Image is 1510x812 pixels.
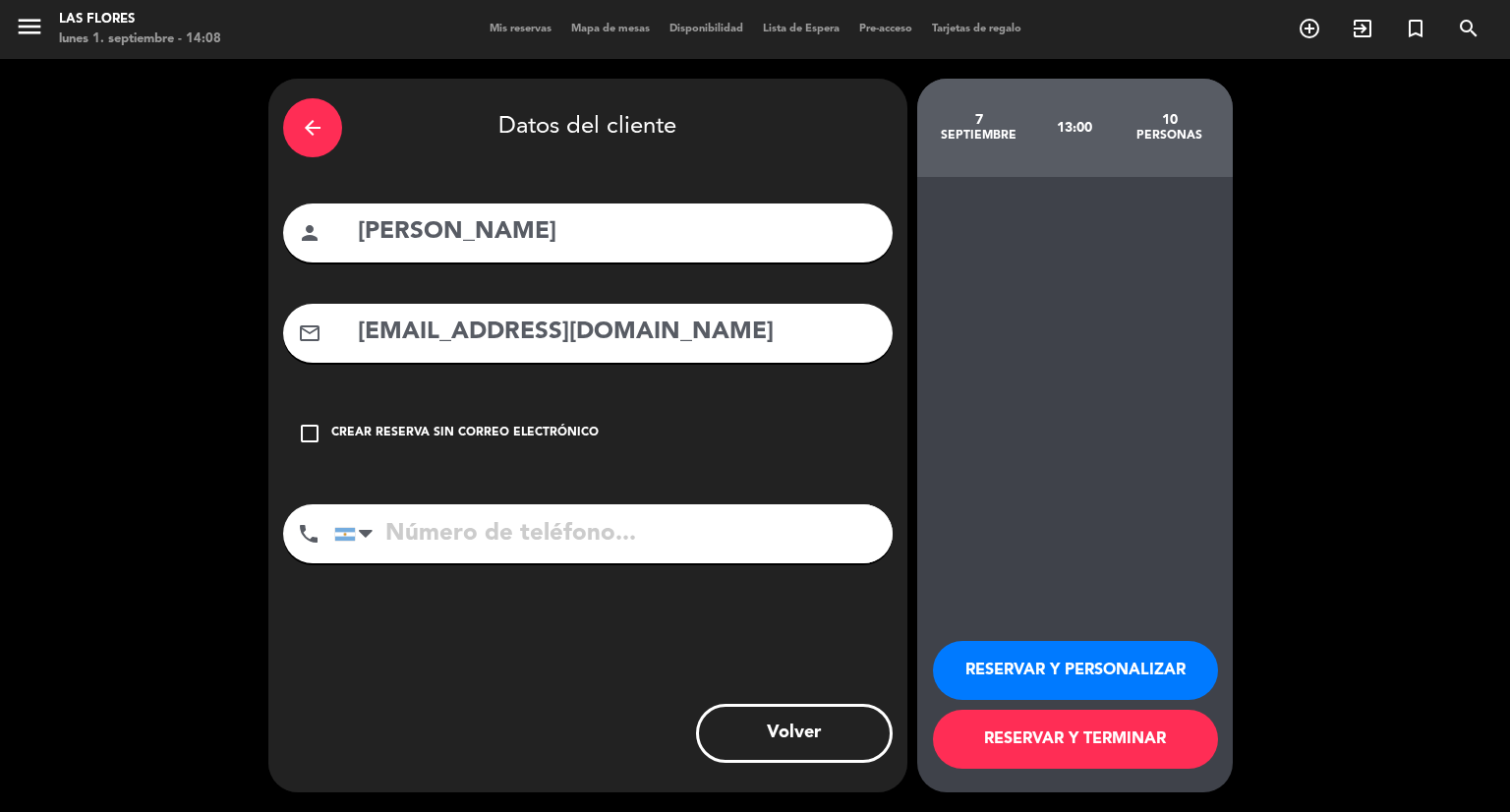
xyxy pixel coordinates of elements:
[59,10,221,29] div: Las Flores
[298,321,321,345] i: mail_outline
[1298,17,1321,40] i: add_circle_outline
[660,24,753,34] span: Disponibilidad
[932,128,1027,144] div: septiembre
[298,422,321,445] i: check_box_outline_blank
[932,112,1027,128] div: 7
[301,116,324,140] i: arrow_back
[561,24,660,34] span: Mapa de mesas
[15,12,44,41] i: menu
[298,221,321,245] i: person
[356,313,878,353] input: Email del cliente
[1122,128,1217,144] div: personas
[335,505,380,562] div: Argentina: +54
[696,704,893,763] button: Volver
[1026,93,1122,162] div: 13:00
[849,24,922,34] span: Pre-acceso
[922,24,1031,34] span: Tarjetas de regalo
[480,24,561,34] span: Mis reservas
[15,12,44,48] button: menu
[933,710,1218,769] button: RESERVAR Y TERMINAR
[297,522,320,546] i: phone
[331,424,599,443] div: Crear reserva sin correo electrónico
[283,93,893,162] div: Datos del cliente
[933,641,1218,700] button: RESERVAR Y PERSONALIZAR
[753,24,849,34] span: Lista de Espera
[1122,112,1217,128] div: 10
[334,504,893,563] input: Número de teléfono...
[356,212,878,253] input: Nombre del cliente
[59,29,221,49] div: lunes 1. septiembre - 14:08
[1404,17,1427,40] i: turned_in_not
[1351,17,1374,40] i: exit_to_app
[1457,17,1481,40] i: search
